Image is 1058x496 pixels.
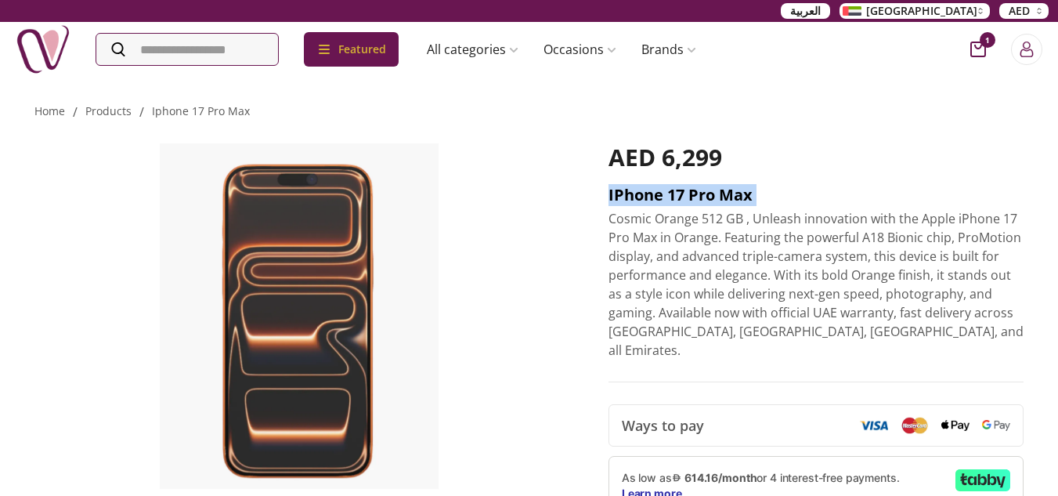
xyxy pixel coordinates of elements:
a: iphone 17 pro max [152,103,250,118]
img: Google Pay [982,420,1010,431]
button: AED [999,3,1049,19]
img: Mastercard [901,417,929,433]
a: All categories [414,34,531,65]
input: Search [96,34,278,65]
li: / [139,103,144,121]
li: / [73,103,78,121]
img: iPhone 17 Pro Max iPhone 17 Pro Max iphone gift Apple iPhone 17 Pro Max Orange – 512GB هدايا ايفون [34,143,565,489]
button: [GEOGRAPHIC_DATA] [840,3,990,19]
span: AED [1009,3,1030,19]
a: Home [34,103,65,118]
a: products [85,103,132,118]
img: Visa [860,420,888,431]
span: [GEOGRAPHIC_DATA] [866,3,977,19]
p: Cosmic Orange 512 GB , Unleash innovation with the Apple iPhone 17 Pro Max in Orange. Featuring t... [608,209,1024,360]
button: Login [1011,34,1042,65]
span: Ways to pay [622,415,704,436]
img: Nigwa-uae-gifts [16,22,70,77]
span: 1 [980,32,995,48]
a: Occasions [531,34,629,65]
div: Featured [304,32,399,67]
h2: iPhone 17 Pro Max [608,184,1024,206]
img: Arabic_dztd3n.png [843,6,861,16]
button: cart-button [970,42,986,57]
span: العربية [790,3,821,19]
span: AED 6,299 [608,141,722,173]
a: Brands [629,34,709,65]
img: Apple Pay [941,420,970,432]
